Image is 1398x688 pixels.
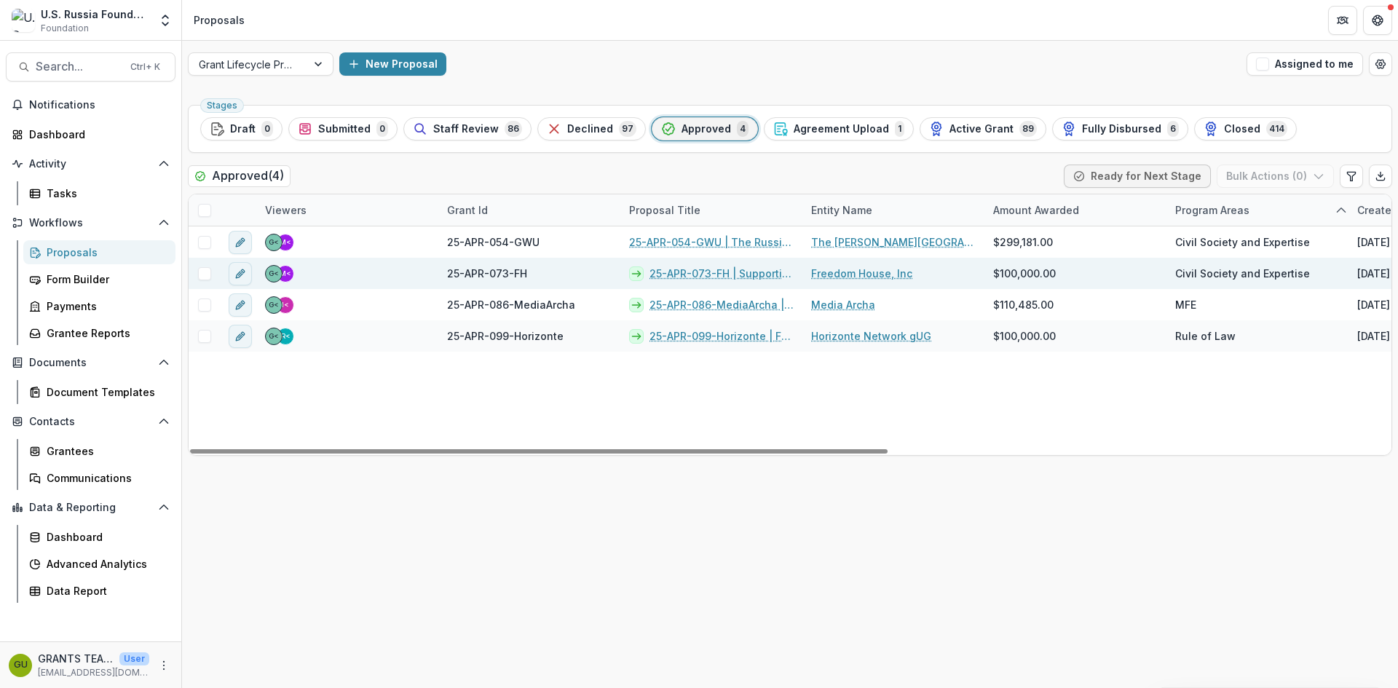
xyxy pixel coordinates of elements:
button: Edit table settings [1340,165,1363,188]
span: MFE [1175,297,1196,312]
div: Amount Awarded [984,202,1088,218]
span: 6 [1167,121,1179,137]
div: Program Areas [1166,194,1348,226]
button: Closed414 [1194,117,1297,141]
div: Entity Name [802,194,984,226]
div: Grant Id [438,194,620,226]
button: Get Help [1363,6,1392,35]
div: Advanced Analytics [47,556,164,572]
button: Fully Disbursed6 [1052,117,1188,141]
div: Proposal Title [620,194,802,226]
img: U.S. Russia Foundation [12,9,35,32]
button: Declined97 [537,117,646,141]
span: $100,000.00 [993,266,1056,281]
span: 1 [895,121,904,137]
span: Activity [29,158,152,170]
button: edit [229,325,252,348]
span: Foundation [41,22,89,35]
span: Closed [1224,123,1260,135]
button: Open Contacts [6,410,175,433]
span: Rule of Law [1175,328,1236,344]
div: Maria Lvova <mlvova@usrf.us> [280,239,291,246]
a: Media Archa [811,297,875,312]
a: 25-APR-086-MediaArcha | Strengthening technologically advanced high-impact journalism to ensure k... [649,297,794,312]
div: [DATE] [1357,266,1390,281]
span: Staff Review [433,123,499,135]
button: Active Grant89 [920,117,1046,141]
span: Draft [230,123,256,135]
a: 25-APR-073-FH | Supporting Relocated Civic Activists [649,266,794,281]
button: Staff Review86 [403,117,532,141]
nav: breadcrumb [188,9,250,31]
span: 25-APR-099-Horizonte [447,328,564,344]
a: Grantees [23,439,175,463]
a: Freedom House, Inc [811,266,912,281]
a: Tasks [23,181,175,205]
button: Agreement Upload1 [764,117,914,141]
span: 89 [1019,121,1037,137]
span: 4 [737,121,749,137]
div: [DATE] [1357,328,1390,344]
button: edit [229,293,252,317]
button: Open entity switcher [155,6,175,35]
span: Notifications [29,99,170,111]
h2: Approved ( 4 ) [188,165,291,186]
div: Grantees [47,443,164,459]
a: Dashboard [23,525,175,549]
a: Communications [23,466,175,490]
div: Payments [47,298,164,314]
span: Approved [682,123,731,135]
span: 414 [1266,121,1287,137]
div: Program Areas [1166,202,1258,218]
button: Open Activity [6,152,175,175]
div: Ruslan Garipov <rgaripov@usrf.us> [281,333,291,340]
div: Gennady Podolny <gpodolny@usrf.us> [269,239,279,246]
button: Ready for Next Stage [1064,165,1211,188]
button: Open table manager [1369,52,1392,76]
div: Grantee Reports [47,325,164,341]
span: Civil Society and Expertise [1175,266,1310,281]
button: Draft0 [200,117,283,141]
div: Entity Name [802,202,881,218]
a: 25-APR-099-Horizonte | Free Press Resilience: Legal Protection and Holistic Support for Media Pro... [649,328,794,344]
div: Gennady Podolny <gpodolny@usrf.us> [269,333,279,340]
button: Open Data & Reporting [6,496,175,519]
a: Advanced Analytics [23,552,175,576]
div: Gennady Podolny <gpodolny@usrf.us> [269,270,279,277]
div: U.S. Russia Foundation [41,7,149,22]
span: $110,485.00 [993,297,1054,312]
div: Proposals [47,245,164,260]
button: Assigned to me [1247,52,1363,76]
span: 25-APR-073-FH [447,266,527,281]
span: 97 [619,121,636,137]
a: 25-APR-054-GWU | The Russia Program Educational Platform [629,234,794,250]
span: Declined [567,123,613,135]
span: 86 [505,121,522,137]
svg: sorted ascending [1335,205,1347,216]
div: Tasks [47,186,164,201]
span: 25-APR-086-MediaArcha [447,297,575,312]
span: Agreement Upload [794,123,889,135]
div: Proposals [194,12,245,28]
a: Document Templates [23,380,175,404]
div: Viewers [256,202,315,218]
div: Viewers [256,194,438,226]
div: Data Report [47,583,164,598]
button: Approved4 [652,117,758,141]
span: Contacts [29,416,152,428]
span: 25-APR-054-GWU [447,234,540,250]
button: New Proposal [339,52,446,76]
button: Export table data [1369,165,1392,188]
p: [EMAIL_ADDRESS][DOMAIN_NAME] [38,666,149,679]
span: Documents [29,357,152,369]
span: Active Grant [949,123,1014,135]
div: Dashboard [29,127,164,142]
span: 0 [261,121,273,137]
div: Amount Awarded [984,194,1166,226]
span: Civil Society and Expertise [1175,234,1310,250]
a: Grantee Reports [23,321,175,345]
button: More [155,657,173,674]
